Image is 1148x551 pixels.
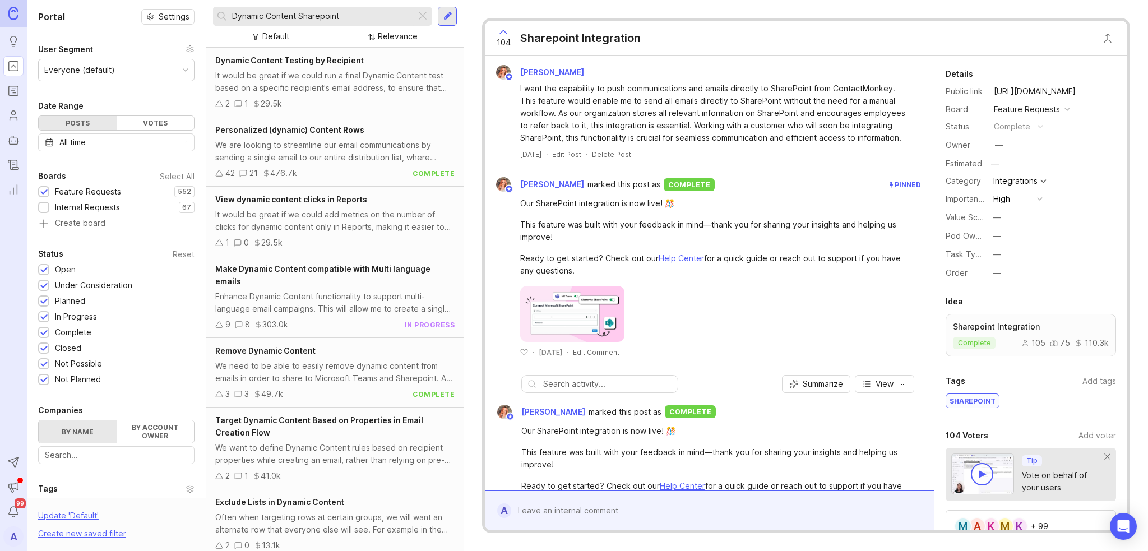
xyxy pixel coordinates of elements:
div: Select All [160,173,195,179]
div: Board [946,103,985,115]
div: Posts [39,116,117,130]
div: Reset [173,251,195,257]
div: 2 [225,98,230,110]
div: Complete [55,326,91,339]
div: complete [664,178,715,191]
img: member badge [505,73,513,81]
div: Under Consideration [55,279,132,291]
button: A [3,526,24,547]
span: Make Dynamic Content compatible with Multi language emails [215,264,430,286]
div: 3 [225,388,230,400]
span: 104 [497,36,511,49]
span: marked this post as [587,178,660,191]
div: Our SharePoint integration is now live! 🎊 [521,425,910,437]
label: Task Type [946,249,985,259]
div: 1 [244,470,248,482]
div: 105 [1021,339,1045,347]
div: Add voter [1078,429,1116,442]
a: Sharepoint Integrationcomplete10575110.3k [946,314,1116,356]
div: Category [946,175,985,187]
a: View dynamic content clicks in ReportsIt would be great if we could add metrics on the number of ... [206,187,464,256]
div: 1 [244,98,248,110]
label: By account owner [117,420,195,443]
div: Planned [55,295,85,307]
div: Our SharePoint integration is now live! 🎊 [520,197,911,210]
div: We need to be able to easily remove dynamic content from emails in order to share to Microsoft Te... [215,360,455,385]
a: Help Center [660,481,705,490]
a: Bronwen W[PERSON_NAME] [490,405,589,419]
div: Create new saved filter [38,527,126,540]
button: View [855,375,914,393]
div: Add tags [1082,375,1116,387]
div: It would be great if we could add metrics on the number of clicks for dynamic content only in Rep... [215,209,455,233]
a: Bronwen W[PERSON_NAME] [489,65,593,80]
div: complete [994,121,1030,133]
div: 75 [1050,339,1070,347]
a: Dynamic Content Testing by RecipientIt would be great if we could run a final Dynamic Content tes... [206,48,464,117]
div: · [586,150,587,159]
div: Enhance Dynamic Content functionality to support multi-language email campaigns. This will allow ... [215,290,455,315]
div: 110.3k [1075,339,1109,347]
div: complete [413,169,455,178]
img: Bronwen W [493,65,515,80]
input: Search... [45,449,188,461]
span: Summarize [803,378,843,390]
div: Status [946,121,985,133]
button: Send to Autopilot [3,452,24,473]
a: Personalized (dynamic) Content RowsWe are looking to streamline our email communications by sendi... [206,117,464,187]
div: Tags [38,482,58,496]
h1: Portal [38,10,65,24]
label: Pod Ownership [946,231,1003,240]
div: Feature Requests [994,103,1060,115]
div: complete [665,405,716,418]
div: Update ' Default ' [38,510,99,527]
div: 3 [244,388,249,400]
div: Edit Post [552,150,581,159]
div: 0 [244,237,249,249]
p: 552 [178,187,191,196]
div: Integrations [993,177,1038,185]
div: 41.0k [261,470,281,482]
button: Settings [141,9,195,25]
div: 303.0k [262,318,288,331]
div: Owner [946,139,985,151]
img: member badge [505,185,513,193]
div: Open Intercom Messenger [1110,513,1137,540]
a: Changelog [3,155,24,175]
div: 2 [225,470,230,482]
div: This feature was built with your feedback in mind—thank you for sharing your insights and helping... [521,446,910,471]
div: This feature was built with your feedback in mind—thank you for sharing your insights and helping... [520,219,911,243]
div: · [567,348,568,357]
div: Ready to get started? Check out our for a quick guide or reach out to support if you have any que... [520,252,911,277]
div: Default [262,30,289,43]
div: K [982,517,1000,535]
div: 21 [249,167,258,179]
div: M [954,517,972,535]
div: 1 [225,237,229,249]
div: A [497,503,511,518]
span: Dynamic Content Testing by Recipient [215,55,364,65]
div: Feature Requests [55,186,121,198]
div: 9 [225,318,230,331]
div: In Progress [55,311,97,323]
label: Order [946,268,968,277]
a: Roadmaps [3,81,24,101]
div: Sharepoint Integration [520,30,641,46]
div: Votes [117,116,195,130]
span: View dynamic content clicks in Reports [215,195,367,204]
div: It would be great if we could run a final Dynamic Content test based on a specific recipient's em... [215,70,455,94]
span: 99 [15,498,26,508]
div: — [993,230,1001,242]
div: Open [55,263,76,276]
div: Date Range [38,99,84,113]
div: K [1010,517,1028,535]
div: sharepoint [946,394,999,408]
div: Estimated [946,160,982,168]
div: High [993,193,1010,205]
img: Bronwen W [494,405,516,419]
span: [PERSON_NAME] [520,67,584,77]
div: Idea [946,295,963,308]
span: marked this post as [589,406,661,418]
div: · [533,348,534,357]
